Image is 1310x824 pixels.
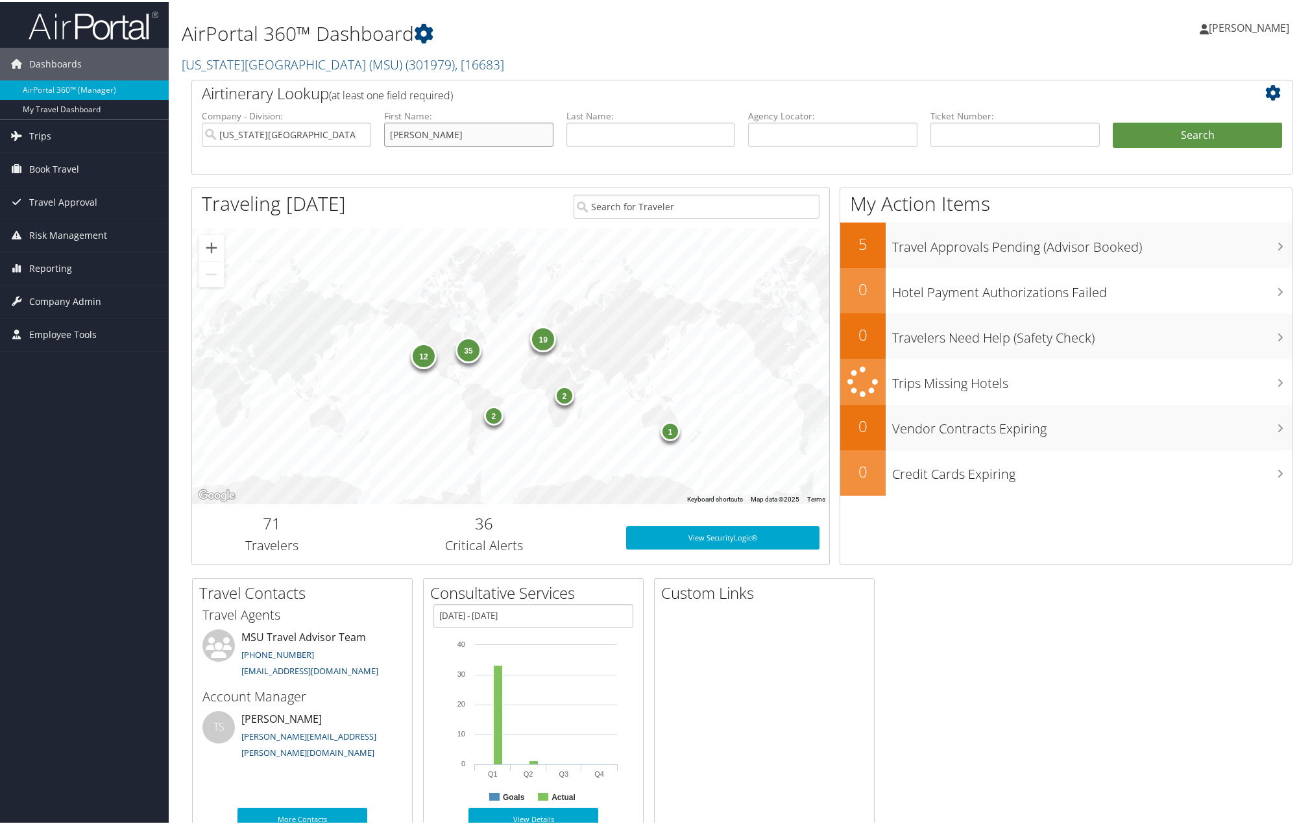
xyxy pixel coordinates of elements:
tspan: 0 [461,758,465,766]
button: Zoom in [199,233,224,259]
img: airportal-logo.png [29,8,158,39]
label: Last Name: [566,108,736,121]
tspan: 40 [457,638,465,646]
li: MSU Travel Advisor Team [196,627,409,681]
div: 35 [455,335,481,361]
label: Company - Division: [202,108,371,121]
h3: Hotel Payment Authorizations Failed [892,275,1292,300]
span: [PERSON_NAME] [1209,19,1289,33]
text: Actual [552,791,576,800]
label: Ticket Number: [930,108,1100,121]
a: [PERSON_NAME] [1200,6,1302,45]
label: First Name: [384,108,553,121]
div: 12 [411,341,437,367]
label: Agency Locator: [748,108,917,121]
a: Terms (opens in new tab) [807,494,825,501]
tspan: 10 [457,728,465,736]
input: Search for Traveler [574,193,819,217]
span: (at least one field required) [329,86,453,101]
button: Keyboard shortcuts [687,493,743,502]
a: [US_STATE][GEOGRAPHIC_DATA] (MSU) [182,54,504,71]
a: 0Credit Cards Expiring [840,448,1292,494]
h3: Vendor Contracts Expiring [892,411,1292,436]
h3: Travelers Need Help (Safety Check) [892,321,1292,345]
h3: Account Manager [202,686,402,704]
a: Trips Missing Hotels [840,357,1292,403]
span: Employee Tools [29,317,97,349]
h2: 36 [361,511,607,533]
h3: Critical Alerts [361,535,607,553]
a: [PHONE_NUMBER] [241,647,314,659]
div: 1 [661,420,680,439]
h3: Travel Approvals Pending (Advisor Booked) [892,230,1292,254]
a: 0Vendor Contracts Expiring [840,403,1292,448]
a: [PERSON_NAME][EMAIL_ADDRESS][PERSON_NAME][DOMAIN_NAME] [241,729,376,757]
h3: Trips Missing Hotels [892,366,1292,391]
h1: AirPortal 360™ Dashboard [182,18,928,45]
text: Q2 [524,768,533,776]
a: [EMAIL_ADDRESS][DOMAIN_NAME] [241,663,378,675]
h2: 0 [840,322,886,344]
tspan: 30 [457,668,465,676]
h2: 0 [840,459,886,481]
span: Company Admin [29,284,101,316]
h3: Travel Agents [202,604,402,622]
span: Dashboards [29,46,82,79]
h1: Traveling [DATE] [202,188,346,215]
button: Zoom out [199,260,224,285]
div: TS [202,709,235,742]
text: Q4 [594,768,604,776]
tspan: 20 [457,698,465,706]
span: Reporting [29,250,72,283]
a: 0Travelers Need Help (Safety Check) [840,311,1292,357]
text: Q3 [559,768,569,776]
h3: Travelers [202,535,341,553]
a: Open this area in Google Maps (opens a new window) [195,485,238,502]
span: Map data ©2025 [751,494,799,501]
li: [PERSON_NAME] [196,709,409,762]
a: View SecurityLogic® [626,524,819,548]
span: Trips [29,118,51,151]
h2: 5 [840,231,886,253]
button: Search [1113,121,1282,147]
div: 2 [484,404,503,424]
h2: 71 [202,511,341,533]
h2: Custom Links [661,580,874,602]
div: 19 [530,324,556,350]
span: Book Travel [29,151,79,184]
text: Goals [503,791,525,800]
a: 0Hotel Payment Authorizations Failed [840,266,1292,311]
img: Google [195,485,238,502]
h2: 0 [840,413,886,435]
h1: My Action Items [840,188,1292,215]
span: , [ 16683 ] [455,54,504,71]
span: Travel Approval [29,184,97,217]
h2: Airtinerary Lookup [202,80,1191,103]
span: ( 301979 ) [406,54,455,71]
span: Risk Management [29,217,107,250]
a: 5Travel Approvals Pending (Advisor Booked) [840,221,1292,266]
h2: Consultative Services [430,580,643,602]
text: Q1 [488,768,498,776]
h3: Credit Cards Expiring [892,457,1292,481]
h2: 0 [840,276,886,298]
div: 2 [555,383,574,403]
h2: Travel Contacts [199,580,412,602]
